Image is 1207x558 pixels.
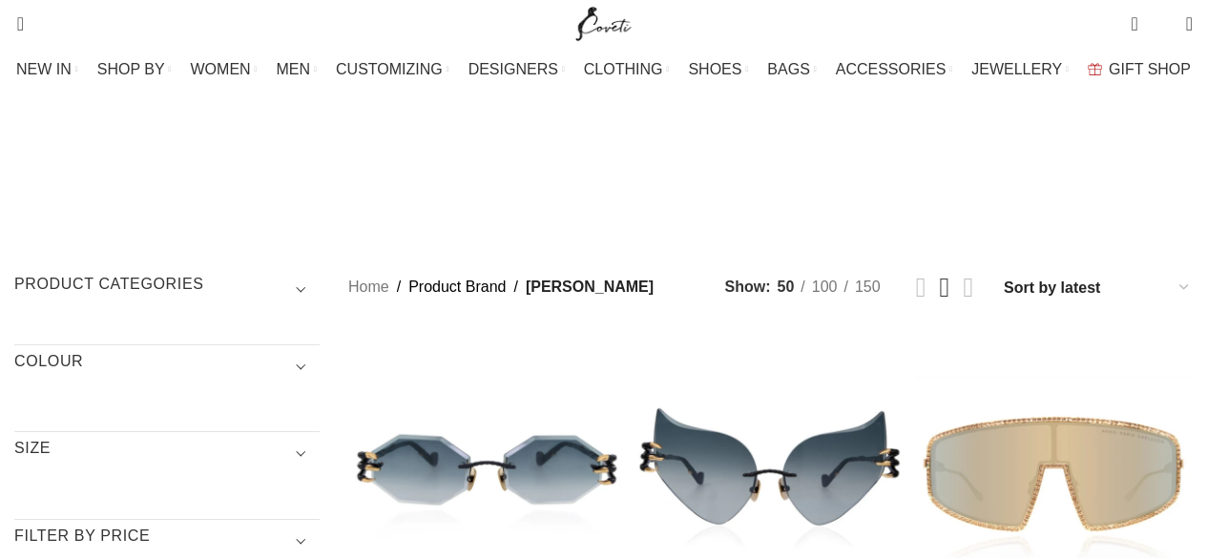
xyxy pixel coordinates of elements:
[277,60,311,78] span: MEN
[1088,51,1191,89] a: GIFT SHOP
[836,51,953,89] a: ACCESSORIES
[971,51,1069,89] a: JEWELLERY
[14,351,320,383] h3: COLOUR
[767,51,816,89] a: BAGS
[1088,63,1102,75] img: GiftBag
[97,51,172,89] a: SHOP BY
[336,60,443,78] span: CUSTOMIZING
[468,51,565,89] a: DESIGNERS
[14,274,320,306] h3: Product categories
[14,526,320,558] h3: Filter by price
[836,60,947,78] span: ACCESSORIES
[572,14,635,31] a: Site logo
[688,51,748,89] a: SHOES
[277,51,317,89] a: MEN
[336,51,449,89] a: CUSTOMIZING
[16,60,72,78] span: NEW IN
[191,51,258,89] a: WOMEN
[1153,5,1172,43] div: My Wishlist
[584,51,670,89] a: CLOTHING
[5,51,1202,89] div: Main navigation
[688,60,741,78] span: SHOES
[16,51,78,89] a: NEW IN
[1156,19,1171,33] span: 0
[584,60,663,78] span: CLOTHING
[468,60,558,78] span: DESIGNERS
[97,60,165,78] span: SHOP BY
[971,60,1062,78] span: JEWELLERY
[1133,10,1147,24] span: 0
[1121,5,1147,43] a: 0
[1109,60,1191,78] span: GIFT SHOP
[14,438,320,470] h3: SIZE
[5,5,24,43] a: Search
[767,60,809,78] span: BAGS
[191,60,251,78] span: WOMEN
